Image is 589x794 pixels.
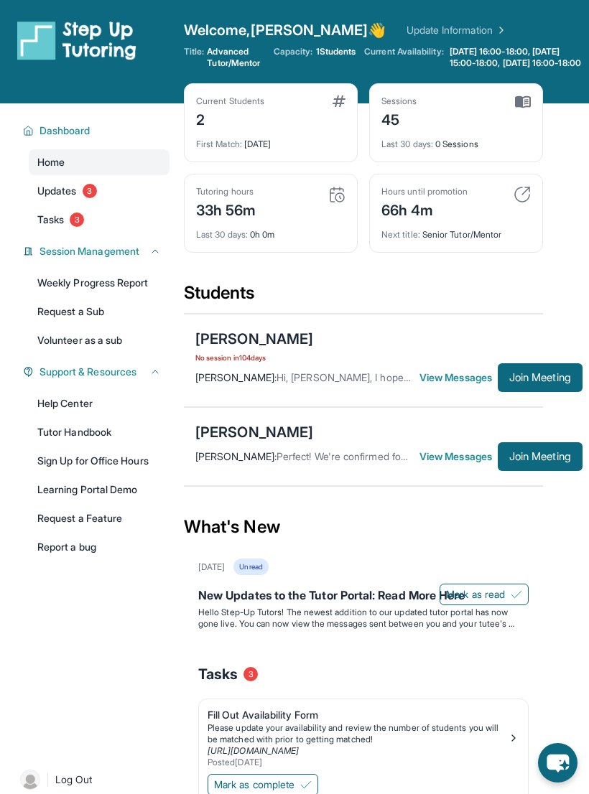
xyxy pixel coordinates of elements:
span: Tasks [37,212,64,227]
a: Sign Up for Office Hours [29,448,170,474]
div: New Updates to the Tutor Portal: Read More Here [198,587,529,607]
img: logo [17,20,136,60]
span: Mark as complete [214,777,294,792]
a: Learning Portal Demo [29,477,170,503]
span: [DATE] 16:00-18:00, [DATE] 15:00-18:00, [DATE] 16:00-18:00 [450,46,586,69]
img: card [333,95,345,107]
div: 45 [381,107,417,130]
span: 1 Students [316,46,356,57]
span: Mark as read [446,587,505,602]
img: card [514,186,531,203]
div: 66h 4m [381,197,468,220]
span: View Messages [419,370,498,385]
div: Fill Out Availability Form [208,708,508,722]
span: [PERSON_NAME] : [195,371,277,383]
button: Dashboard [34,123,161,138]
div: Posted [DATE] [208,757,508,768]
div: What's New [184,495,543,559]
span: Last 30 days : [381,139,433,149]
img: Mark as read [511,589,522,600]
span: 3 [83,184,97,198]
img: Chevron Right [493,23,507,37]
span: Next title : [381,229,420,240]
div: 0h 0m [196,220,345,240]
div: Students [184,281,543,313]
a: Update Information [407,23,507,37]
div: [DATE] [196,130,345,150]
a: Tutor Handbook [29,419,170,445]
a: Tasks3 [29,207,170,233]
span: Welcome, [PERSON_NAME] 👋 [184,20,386,40]
span: Join Meeting [509,373,571,382]
span: Log Out [55,772,93,787]
a: [URL][DOMAIN_NAME] [208,745,299,756]
span: | [46,771,50,788]
span: Join Meeting [509,452,571,461]
div: Tutoring hours [196,186,256,197]
span: Last 30 days : [196,229,248,240]
span: Home [37,155,65,169]
span: Current Availability: [364,46,443,69]
div: 0 Sessions [381,130,531,150]
button: Mark as read [440,584,529,605]
button: Join Meeting [498,363,583,392]
img: user-img [20,770,40,790]
a: Request a Feature [29,505,170,531]
span: Support & Resources [40,365,136,379]
div: [DATE] [198,561,225,573]
div: Hours until promotion [381,186,468,197]
span: Updates [37,184,77,198]
div: Current Students [196,95,264,107]
button: chat-button [538,743,578,783]
div: Please update your availability and review the number of students you will be matched with prior ... [208,722,508,745]
a: [DATE] 16:00-18:00, [DATE] 15:00-18:00, [DATE] 16:00-18:00 [447,46,589,69]
span: 3 [244,667,258,681]
div: Unread [233,559,268,575]
span: Title: [184,46,204,69]
button: Session Management [34,244,161,258]
button: Support & Resources [34,365,161,379]
img: Mark as complete [300,779,312,790]
a: Request a Sub [29,299,170,324]
div: [PERSON_NAME] [195,422,313,442]
img: card [515,95,531,108]
div: [PERSON_NAME] [195,329,313,349]
span: Capacity: [274,46,313,57]
p: Hello Step-Up Tutors! The newest addition to our updated tutor portal has now gone live. You can ... [198,607,529,630]
span: Tasks [198,664,238,684]
span: View Messages [419,449,498,464]
span: Advanced Tutor/Mentor [207,46,264,69]
button: Join Meeting [498,442,583,471]
div: 33h 56m [196,197,256,220]
div: 2 [196,107,264,130]
span: Session Management [40,244,139,258]
span: No session in 104 days [195,352,313,363]
div: Sessions [381,95,417,107]
span: First Match : [196,139,242,149]
a: Home [29,149,170,175]
span: Dashboard [40,123,91,138]
img: card [328,186,345,203]
a: Report a bug [29,534,170,560]
div: Senior Tutor/Mentor [381,220,531,240]
a: Volunteer as a sub [29,327,170,353]
a: Weekly Progress Report [29,270,170,296]
span: [PERSON_NAME] : [195,450,277,462]
a: Help Center [29,391,170,416]
a: Updates3 [29,178,170,204]
a: Fill Out Availability FormPlease update your availability and review the number of students you w... [199,699,528,771]
span: 3 [70,212,84,227]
